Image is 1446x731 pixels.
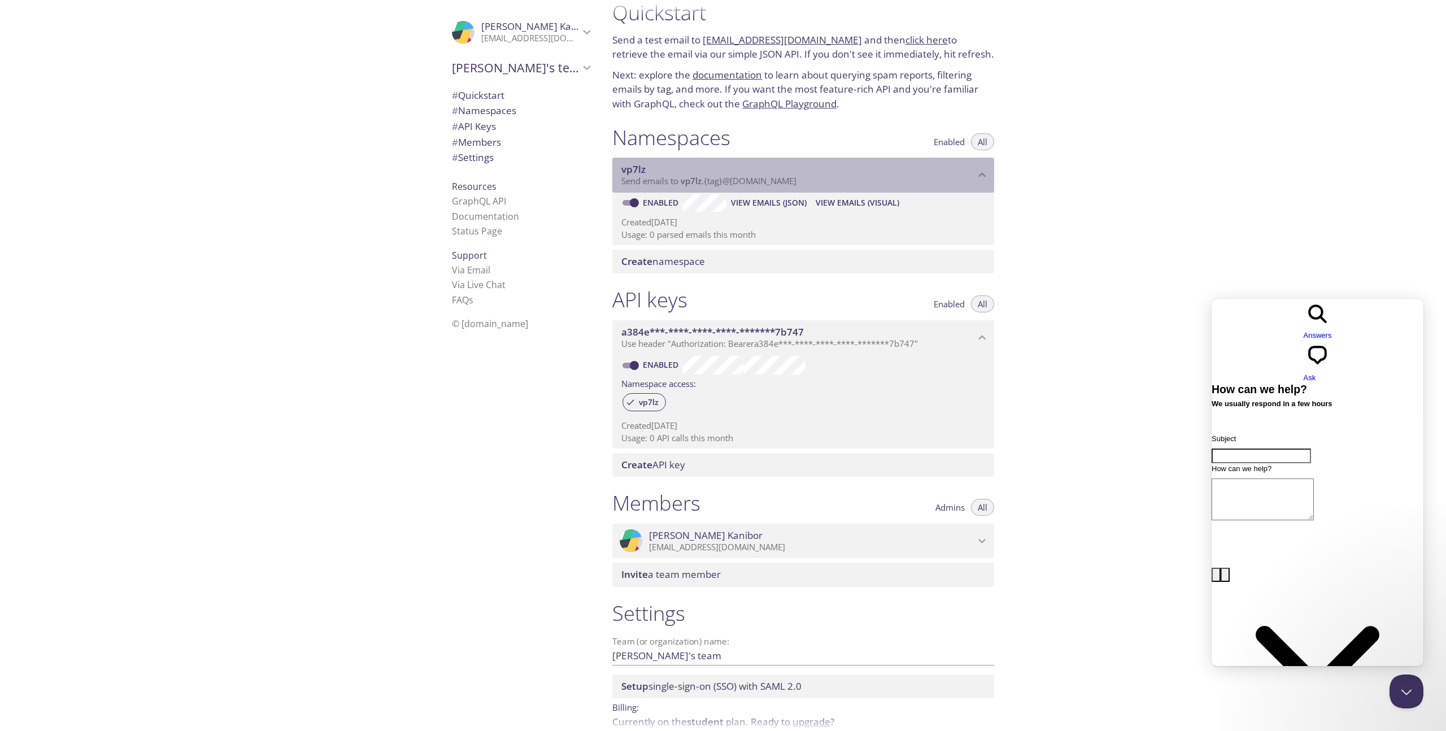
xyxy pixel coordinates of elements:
span: API Keys [452,120,496,133]
button: View Emails (Visual) [811,194,904,212]
div: Invite a team member [612,563,994,586]
span: a team member [621,568,721,581]
button: All [971,295,994,312]
span: # [452,89,458,102]
span: vp7lz [632,397,665,407]
a: Status Page [452,225,502,237]
span: Support [452,249,487,262]
span: # [452,136,458,149]
iframe: Help Scout Beacon - Live Chat, Contact Form, and Knowledge Base [1212,299,1423,666]
a: [EMAIL_ADDRESS][DOMAIN_NAME] [703,33,862,46]
span: # [452,151,458,164]
p: Created [DATE] [621,216,985,228]
div: Sergei's team [443,53,599,82]
span: [PERSON_NAME]'s team [452,60,580,76]
a: Via Live Chat [452,279,506,291]
div: Setup SSO [612,675,994,698]
div: Members [443,134,599,150]
iframe: Help Scout Beacon - Close [1390,675,1423,708]
div: Create API Key [612,453,994,477]
span: © [DOMAIN_NAME] [452,317,528,330]
span: namespace [621,255,705,268]
button: Enabled [927,295,972,312]
div: API Keys [443,119,599,134]
div: vp7lz namespace [612,158,994,193]
span: Namespaces [452,104,516,117]
span: [PERSON_NAME] Kanibor [649,529,763,542]
div: Sergei Kanibor [443,14,599,51]
h1: Members [612,490,700,516]
div: vp7lz [622,393,666,411]
span: # [452,104,458,117]
span: Setup [621,680,648,693]
h1: Settings [612,601,994,626]
div: Create namespace [612,250,994,273]
button: All [971,499,994,516]
button: Admins [929,499,972,516]
span: Resources [452,180,496,193]
div: Team Settings [443,150,599,166]
div: Namespaces [443,103,599,119]
a: GraphQL API [452,195,506,207]
span: View Emails (JSON) [731,196,807,210]
p: Created [DATE] [621,420,985,432]
span: Members [452,136,501,149]
span: Send emails to . {tag} @[DOMAIN_NAME] [621,175,796,186]
p: Send a test email to and then to retrieve the email via our simple JSON API. If you don't see it ... [612,33,994,62]
span: Create [621,458,652,471]
span: Quickstart [452,89,504,102]
a: Documentation [452,210,519,223]
h1: Namespaces [612,125,730,150]
span: Settings [452,151,494,164]
button: Enabled [927,133,972,150]
div: Quickstart [443,88,599,103]
button: All [971,133,994,150]
p: Next: explore the to learn about querying spam reports, filtering emails by tag, and more. If you... [612,68,994,111]
div: Sergei Kanibor [612,524,994,559]
span: # [452,120,458,133]
span: View Emails (Visual) [816,196,899,210]
a: Enabled [641,197,683,208]
span: [PERSON_NAME] Kanibor [481,20,595,33]
p: [EMAIL_ADDRESS][DOMAIN_NAME] [649,542,975,553]
span: Create [621,255,652,268]
button: View Emails (JSON) [726,194,811,212]
p: Billing: [612,698,994,715]
a: Enabled [641,359,683,370]
span: Invite [621,568,648,581]
p: Usage: 0 API calls this month [621,432,985,444]
span: API key [621,458,685,471]
label: Namespace access: [621,375,696,391]
p: [EMAIL_ADDRESS][DOMAIN_NAME] [481,33,580,44]
a: FAQ [452,294,473,306]
span: vp7lz [621,163,646,176]
a: GraphQL Playground [742,97,837,110]
span: single-sign-on (SSO) with SAML 2.0 [621,680,802,693]
span: s [469,294,473,306]
h1: API keys [612,287,687,312]
span: vp7lz [681,175,702,186]
p: Usage: 0 parsed emails this month [621,229,985,241]
a: documentation [692,68,762,81]
label: Team (or organization) name: [612,637,730,646]
a: Via Email [452,264,490,276]
a: click here [905,33,948,46]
